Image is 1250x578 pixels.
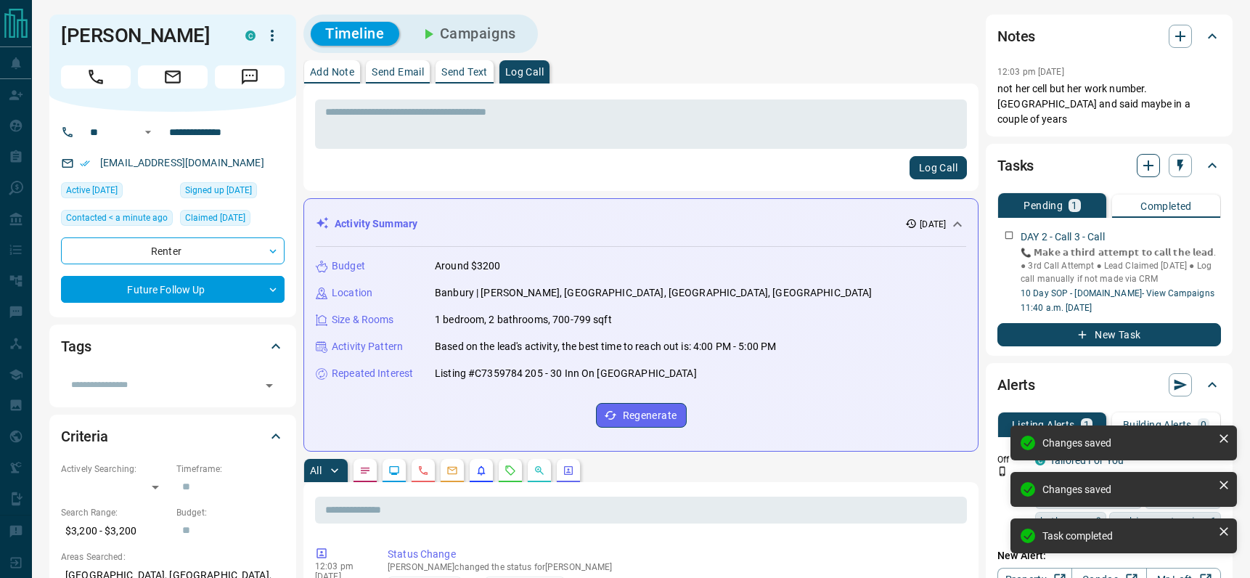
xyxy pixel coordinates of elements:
[80,158,90,168] svg: Email Verified
[997,25,1035,48] h2: Notes
[997,323,1221,346] button: New Task
[180,210,285,230] div: Tue Aug 12 2025
[66,183,118,198] span: Active [DATE]
[310,67,354,77] p: Add Note
[1021,288,1214,298] a: 10 Day SOP - [DOMAIN_NAME]- View Campaigns
[505,465,516,476] svg: Requests
[997,466,1008,476] svg: Push Notification Only
[61,550,285,563] p: Areas Searched:
[1012,420,1075,430] p: Listing Alerts
[997,148,1221,183] div: Tasks
[435,259,501,274] p: Around $3200
[435,339,776,354] p: Based on the lead's activity, the best time to reach out is: 4:00 PM - 5:00 PM
[596,403,687,428] button: Regenerate
[61,425,108,448] h2: Criteria
[1123,420,1192,430] p: Building Alerts
[259,375,279,396] button: Open
[1071,200,1077,211] p: 1
[997,81,1221,127] p: not her cell but her work number. [GEOGRAPHIC_DATA] and said maybe in a couple of years
[997,154,1034,177] h2: Tasks
[61,419,285,454] div: Criteria
[61,276,285,303] div: Future Follow Up
[138,65,208,89] span: Email
[997,373,1035,396] h2: Alerts
[61,182,173,203] div: Tue Aug 12 2025
[100,157,264,168] a: [EMAIL_ADDRESS][DOMAIN_NAME]
[332,259,365,274] p: Budget
[405,22,531,46] button: Campaigns
[563,465,574,476] svg: Agent Actions
[475,465,487,476] svg: Listing Alerts
[910,156,967,179] button: Log Call
[315,561,366,571] p: 12:03 pm
[997,367,1221,402] div: Alerts
[997,19,1221,54] div: Notes
[66,211,168,225] span: Contacted < a minute ago
[388,562,961,572] p: [PERSON_NAME] changed the status for [PERSON_NAME]
[1042,530,1212,542] div: Task completed
[185,183,252,198] span: Signed up [DATE]
[446,465,458,476] svg: Emails
[61,329,285,364] div: Tags
[311,22,399,46] button: Timeline
[1042,484,1212,495] div: Changes saved
[185,211,245,225] span: Claimed [DATE]
[1042,437,1212,449] div: Changes saved
[1021,229,1105,245] p: DAY 2 - Call 3 - Call
[180,182,285,203] div: Tue Aug 12 2025
[435,366,697,381] p: Listing #C7359784 205 - 30 Inn On [GEOGRAPHIC_DATA]
[332,339,403,354] p: Activity Pattern
[372,67,424,77] p: Send Email
[335,216,417,232] p: Activity Summary
[1021,246,1221,285] p: 📞 𝗠𝗮𝗸𝗲 𝗮 𝘁𝗵𝗶𝗿𝗱 𝗮𝘁𝘁𝗲𝗺𝗽𝘁 𝘁𝗼 𝗰𝗮𝗹𝗹 𝘁𝗵𝗲 𝗹𝗲𝗮𝗱. ● 3rd Call Attempt ● Lead Claimed [DATE] ● Log call manu...
[332,285,372,301] p: Location
[435,312,612,327] p: 1 bedroom, 2 bathrooms, 700-799 sqft
[61,65,131,89] span: Call
[176,506,285,519] p: Budget:
[1201,420,1206,430] p: 0
[139,123,157,141] button: Open
[61,506,169,519] p: Search Range:
[441,67,488,77] p: Send Text
[332,366,413,381] p: Repeated Interest
[316,211,966,237] div: Activity Summary[DATE]
[359,465,371,476] svg: Notes
[332,312,394,327] p: Size & Rooms
[176,463,285,476] p: Timeframe:
[1084,420,1090,430] p: 1
[388,465,400,476] svg: Lead Browsing Activity
[997,453,1026,466] p: Off
[388,547,961,562] p: Status Change
[920,218,946,231] p: [DATE]
[505,67,544,77] p: Log Call
[61,24,224,47] h1: [PERSON_NAME]
[997,67,1064,77] p: 12:03 pm [DATE]
[534,465,545,476] svg: Opportunities
[61,335,91,358] h2: Tags
[61,237,285,264] div: Renter
[215,65,285,89] span: Message
[245,30,256,41] div: condos.ca
[310,465,322,476] p: All
[435,285,873,301] p: Banbury | [PERSON_NAME], [GEOGRAPHIC_DATA], [GEOGRAPHIC_DATA], [GEOGRAPHIC_DATA]
[417,465,429,476] svg: Calls
[1024,200,1063,211] p: Pending
[1140,201,1192,211] p: Completed
[997,548,1221,563] p: New Alert:
[1021,301,1221,314] p: 11:40 a.m. [DATE]
[61,519,169,543] p: $3,200 - $3,200
[61,210,173,230] div: Thu Aug 14 2025
[61,463,169,476] p: Actively Searching:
